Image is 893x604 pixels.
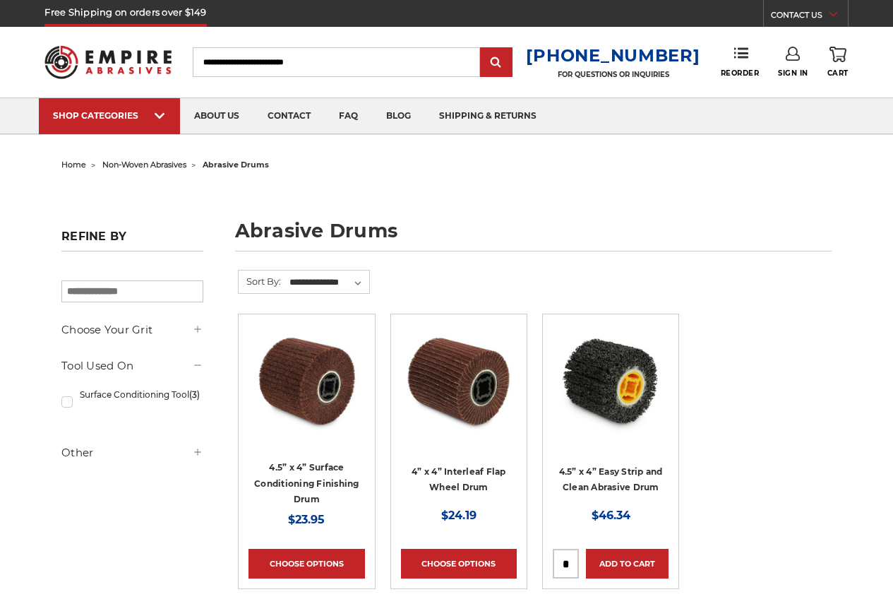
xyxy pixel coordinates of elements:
a: 4” x 4” Interleaf Flap Wheel Drum [412,466,506,493]
a: 4.5 inch x 4 inch paint stripping drum [553,324,669,440]
a: 4.5” x 4” Surface Conditioning Finishing Drum [254,462,359,504]
a: 4.5 Inch Surface Conditioning Finishing Drum [248,324,364,440]
span: $23.95 [288,513,325,526]
select: Sort By: [287,272,369,293]
h5: Choose Your Grit [61,321,203,338]
a: shipping & returns [425,98,551,134]
a: Surface Conditioning Tool(3) [61,382,203,422]
h5: Tool Used On [61,357,203,374]
img: 4 inch interleaf flap wheel drum [402,324,515,437]
span: Sign In [778,69,808,78]
label: Sort By: [239,271,281,292]
a: Choose Options [248,549,364,579]
a: [PHONE_NUMBER] [526,45,700,66]
h5: Other [61,444,203,461]
span: $24.19 [441,509,477,522]
a: 4 inch interleaf flap wheel drum [401,324,517,440]
a: Reorder [721,47,760,77]
a: faq [325,98,372,134]
span: abrasive drums [203,160,269,170]
img: 4.5 Inch Surface Conditioning Finishing Drum [250,324,363,437]
div: SHOP CATEGORIES [53,110,166,121]
h5: Refine by [61,230,203,251]
a: 4.5” x 4” Easy Strip and Clean Abrasive Drum [559,466,663,493]
a: home [61,160,86,170]
span: (3) [189,389,200,400]
a: contact [253,98,325,134]
span: $46.34 [592,509,630,522]
img: 4.5 inch x 4 inch paint stripping drum [554,324,667,437]
h1: abrasive drums [235,221,832,251]
a: Cart [827,47,849,78]
a: blog [372,98,425,134]
a: CONTACT US [771,7,848,27]
a: non-woven abrasives [102,160,186,170]
p: FOR QUESTIONS OR INQUIRIES [526,70,700,79]
span: Reorder [721,69,760,78]
input: Submit [482,49,510,77]
a: Add to Cart [586,549,669,579]
span: Cart [827,69,849,78]
a: Choose Options [401,549,517,579]
img: Empire Abrasives [44,37,171,87]
a: about us [180,98,253,134]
